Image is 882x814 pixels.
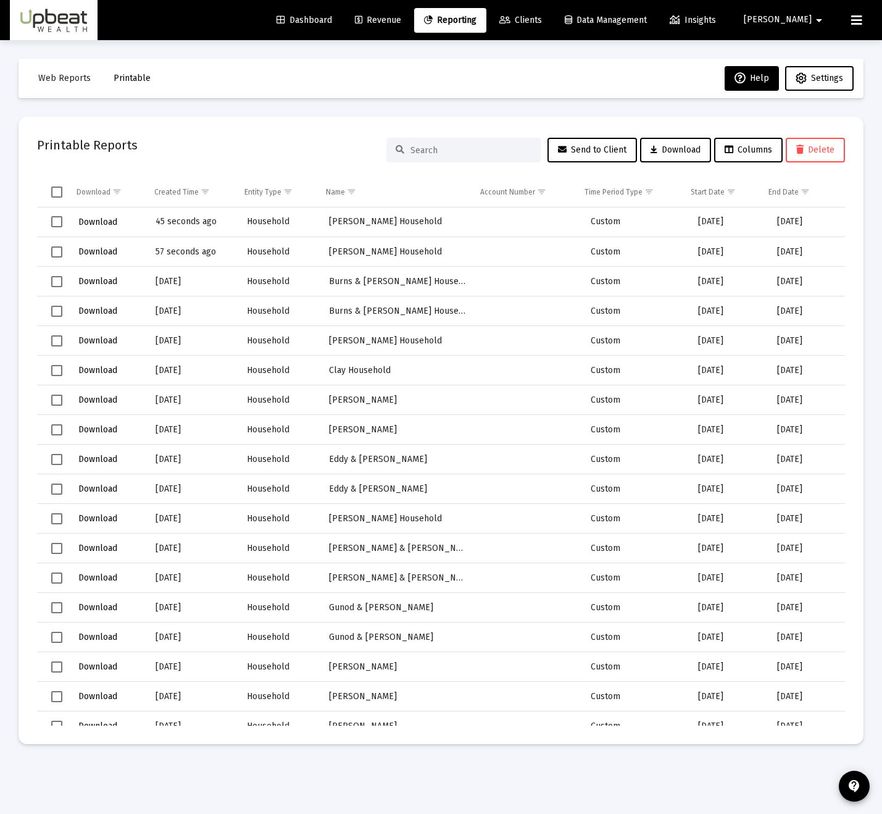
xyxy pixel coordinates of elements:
[729,7,841,32] button: [PERSON_NAME]
[768,237,845,267] td: [DATE]
[238,445,321,474] td: Household
[768,208,845,237] td: [DATE]
[147,385,238,415] td: [DATE]
[689,474,768,504] td: [DATE]
[689,415,768,445] td: [DATE]
[147,474,238,504] td: [DATE]
[147,208,238,237] td: 45 seconds ago
[714,138,783,162] button: Columns
[201,187,210,196] span: Show filter options for column 'Created Time'
[28,66,101,91] button: Web Reports
[760,177,836,207] td: Column End Date
[689,504,768,534] td: [DATE]
[424,15,476,25] span: Reporting
[238,682,321,711] td: Household
[78,395,117,405] span: Download
[689,623,768,652] td: [DATE]
[640,138,711,162] button: Download
[796,145,834,155] span: Delete
[77,450,119,468] button: Download
[147,296,238,326] td: [DATE]
[78,661,117,672] span: Download
[51,513,62,524] div: Select row
[689,563,768,593] td: [DATE]
[689,356,768,385] td: [DATE]
[768,504,845,534] td: [DATE]
[582,208,690,237] td: Custom
[77,687,119,705] button: Download
[112,187,122,196] span: Show filter options for column 'Download'
[582,504,690,534] td: Custom
[768,356,845,385] td: [DATE]
[582,326,690,356] td: Custom
[51,484,62,495] div: Select row
[785,66,854,91] button: Settings
[582,385,690,415] td: Custom
[689,711,768,741] td: [DATE]
[146,177,236,207] td: Column Created Time
[320,682,476,711] td: [PERSON_NAME]
[154,187,199,197] div: Created Time
[812,8,826,33] mat-icon: arrow_drop_down
[847,779,862,794] mat-icon: contact_support
[78,276,117,287] span: Download
[147,267,238,296] td: [DATE]
[499,15,542,25] span: Clients
[320,415,476,445] td: [PERSON_NAME]
[726,187,736,196] span: Show filter options for column 'Start Date'
[51,276,62,287] div: Select row
[320,267,476,296] td: Burns & [PERSON_NAME] Household
[347,187,356,196] span: Show filter options for column 'Name'
[725,66,779,91] button: Help
[786,138,845,162] button: Delete
[51,335,62,346] div: Select row
[147,504,238,534] td: [DATE]
[689,652,768,682] td: [DATE]
[317,177,472,207] td: Column Name
[582,623,690,652] td: Custom
[472,177,576,207] td: Column Account Number
[77,421,119,438] button: Download
[410,145,531,156] input: Search
[51,721,62,732] div: Select row
[582,296,690,326] td: Custom
[582,267,690,296] td: Custom
[565,15,647,25] span: Data Management
[51,543,62,554] div: Select row
[689,237,768,267] td: [DATE]
[582,711,690,741] td: Custom
[582,356,690,385] td: Custom
[768,415,845,445] td: [DATE]
[147,623,238,652] td: [DATE]
[77,717,119,735] button: Download
[320,711,476,741] td: [PERSON_NAME]
[77,213,119,231] button: Download
[768,652,845,682] td: [DATE]
[320,208,476,237] td: [PERSON_NAME] Household
[78,484,117,494] span: Download
[689,534,768,563] td: [DATE]
[768,385,845,415] td: [DATE]
[582,534,690,563] td: Custom
[37,135,138,155] h2: Printable Reports
[78,424,117,435] span: Download
[691,187,725,197] div: Start Date
[644,187,654,196] span: Show filter options for column 'Time Period Type'
[651,145,701,155] span: Download
[38,73,91,83] span: Web Reports
[480,187,535,197] div: Account Number
[689,682,768,711] td: [DATE]
[244,187,281,197] div: Entity Type
[147,415,238,445] td: [DATE]
[19,8,88,33] img: Dashboard
[51,246,62,258] div: Select row
[238,385,321,415] td: Household
[147,593,238,623] td: [DATE]
[768,534,845,563] td: [DATE]
[547,138,637,162] button: Send to Client
[682,177,760,207] td: Column Start Date
[582,682,690,711] td: Custom
[320,623,476,652] td: Gunod & [PERSON_NAME]
[147,237,238,267] td: 57 seconds ago
[78,513,117,524] span: Download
